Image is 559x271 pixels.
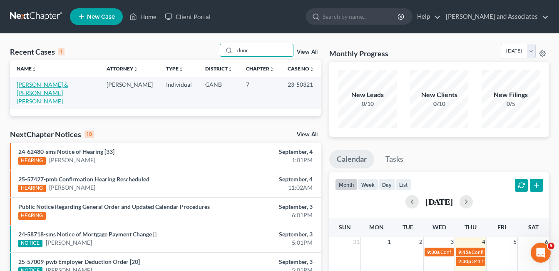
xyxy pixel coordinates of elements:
i: unfold_more [133,67,138,72]
a: Home [125,9,161,24]
td: [PERSON_NAME] [100,77,159,109]
div: September, 3 [220,203,313,211]
td: Individual [159,77,199,109]
div: September, 3 [220,230,313,238]
a: Nameunfold_more [17,65,37,72]
a: [PERSON_NAME] and Associates [442,9,549,24]
div: 0/10 [410,100,468,108]
div: 5:01PM [220,238,313,247]
a: Help [413,9,441,24]
span: Sat [528,223,539,231]
a: Attorneyunfold_more [107,65,138,72]
h2: [DATE] [425,197,453,206]
a: Client Portal [161,9,215,24]
a: 24-62480-sms Notice of Hearing [33] [18,148,114,155]
div: 6:01PM [220,211,313,219]
span: Thu [465,223,477,231]
i: unfold_more [179,67,184,72]
div: HEARING [18,157,46,165]
div: NextChapter Notices [10,129,94,139]
div: 0/10 [338,100,397,108]
i: unfold_more [32,67,37,72]
div: 0/5 [482,100,540,108]
div: 11:02AM [220,183,313,192]
span: 3 [450,237,455,247]
div: 10 [84,130,94,138]
a: Districtunfold_more [205,65,233,72]
div: HEARING [18,185,46,192]
div: September, 3 [220,258,313,266]
input: Search by name... [323,9,399,24]
span: 4 [481,237,486,247]
i: unfold_more [269,67,274,72]
a: [PERSON_NAME] [49,156,95,164]
a: [PERSON_NAME] & [PERSON_NAME] [PERSON_NAME] [17,81,68,105]
div: New Clients [410,90,468,100]
div: New Filings [482,90,540,100]
span: 341 Meeting for [PERSON_NAME] [472,258,547,264]
a: 25-57009-pwb Employer Deduction Order [20] [18,258,140,265]
span: Sun [339,223,351,231]
span: 5 [548,243,554,249]
div: NOTICE [18,240,42,247]
i: unfold_more [228,67,233,72]
div: HEARING [18,212,46,220]
button: day [378,179,395,190]
h3: Monthly Progress [329,48,388,58]
span: Confirmation Hearing for [PERSON_NAME] [440,249,536,255]
a: Public Notice Regarding General Order and Updated Calendar Procedures [18,203,210,210]
span: 2 [418,237,423,247]
span: Mon [369,223,384,231]
a: [PERSON_NAME] [46,238,92,247]
a: [PERSON_NAME] [49,183,95,192]
a: Case Nounfold_more [288,65,314,72]
span: 9:45a [458,249,471,255]
i: unfold_more [309,67,314,72]
a: 24-58718-sms Notice of Mortgage Payment Change [] [18,231,157,238]
span: New Case [87,14,115,20]
button: week [358,179,378,190]
span: Wed [432,223,446,231]
button: list [395,179,411,190]
a: Chapterunfold_more [246,65,274,72]
span: 5 [512,237,517,247]
div: Recent Cases [10,47,65,57]
a: Tasks [378,150,411,168]
a: Typeunfold_more [166,65,184,72]
a: Calendar [329,150,374,168]
div: 1 [58,48,65,55]
span: Fri [497,223,506,231]
div: New Leads [338,90,397,100]
td: 23-50321 [281,77,321,109]
div: 1:01PM [220,156,313,164]
span: 6 [544,237,549,247]
a: View All [297,132,318,138]
td: GANB [199,77,239,109]
span: 9:30a [427,249,440,255]
iframe: Intercom live chat [531,243,551,263]
div: September, 4 [220,175,313,183]
span: 2:30p [458,258,471,264]
span: 31 [352,237,360,247]
div: September, 4 [220,148,313,156]
button: month [335,179,358,190]
a: View All [297,49,318,55]
td: 7 [239,77,281,109]
span: 1 [387,237,392,247]
input: Search by name... [235,44,293,56]
span: Tue [402,223,413,231]
a: 25-57427-pmb Confirmation Hearing Rescheduled [18,176,149,183]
